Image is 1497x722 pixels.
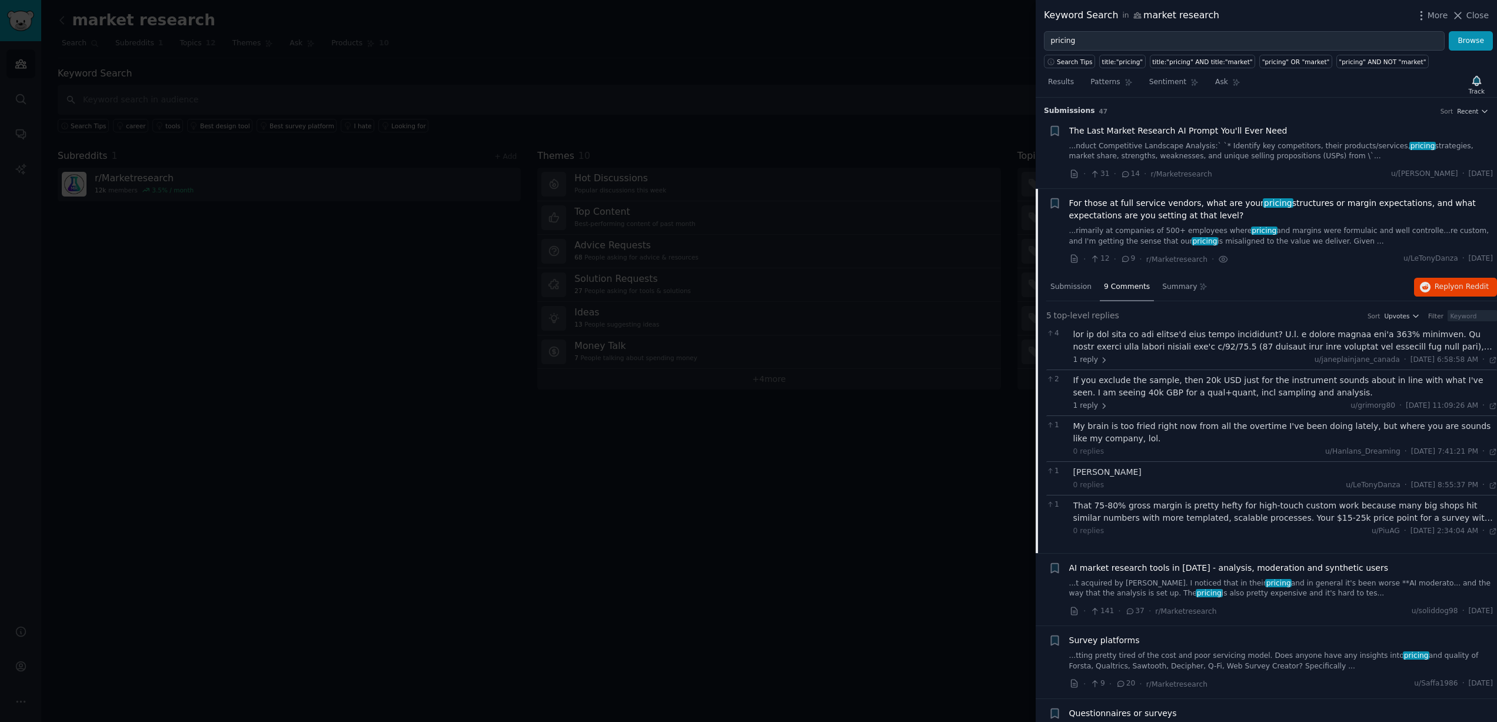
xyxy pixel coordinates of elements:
span: · [1482,355,1485,365]
a: "pricing" OR "market" [1259,55,1332,68]
span: pricing [1251,227,1278,235]
span: u/PiuAG [1372,527,1400,535]
span: · [1462,169,1465,179]
span: [DATE] [1469,606,1493,617]
span: pricing [1263,198,1293,208]
span: [DATE] 7:41:21 PM [1411,447,1478,457]
span: Survey platforms [1069,634,1140,647]
span: 9 [1120,254,1135,264]
a: ...t acquired by [PERSON_NAME]. I noticed that in theirpricingand in general it's been worse **AI... [1069,578,1493,599]
button: Track [1465,72,1489,97]
span: · [1139,253,1142,265]
span: 14 [1120,169,1140,179]
span: · [1118,605,1120,617]
a: The Last Market Research AI Prompt You'll Ever Need [1069,125,1288,137]
span: pricing [1403,651,1429,660]
span: u/Hanlans_Dreaming [1325,447,1400,455]
span: · [1462,254,1465,264]
button: Upvotes [1384,312,1420,320]
div: Track [1469,87,1485,95]
div: Sort [1368,312,1380,320]
span: 9 [1090,678,1105,689]
span: u/LeTonyDanza [1403,254,1458,264]
span: 9 Comments [1104,282,1150,292]
span: [DATE] 6:58:58 AM [1410,355,1478,365]
span: Patterns [1090,77,1120,88]
span: r/Marketresearch [1146,680,1207,688]
a: Ask [1211,73,1245,97]
span: r/Marketresearch [1146,255,1207,264]
span: · [1114,168,1116,180]
span: on Reddit [1455,282,1489,291]
a: Sentiment [1145,73,1203,97]
span: More [1428,9,1448,22]
div: "pricing" OR "market" [1262,58,1330,66]
span: · [1462,606,1465,617]
span: u/grimorg80 [1350,401,1395,410]
span: u/Saffa1986 [1414,678,1458,689]
span: pricing [1265,579,1292,587]
span: For those at full service vendors, what are your structures or margin expectations, and what expe... [1069,197,1493,222]
span: · [1482,526,1485,537]
span: 1 reply [1073,401,1109,411]
span: Search Tips [1057,58,1093,66]
span: pricing [1409,142,1436,150]
a: AI market research tools in [DATE] - analysis, moderation and synthetic users [1069,562,1389,574]
button: Replyon Reddit [1414,278,1497,297]
a: ...nduct Competitive Landscape Analysis:` `* Identify key competitors, their products/services,pr... [1069,141,1493,162]
span: 4 [1046,328,1067,339]
a: "pricing" AND NOT "market" [1336,55,1429,68]
span: Sentiment [1149,77,1186,88]
input: Keyword [1448,310,1497,322]
div: title:"pricing" [1102,58,1143,66]
span: 20 [1116,678,1135,689]
span: 1 [1046,420,1067,431]
span: 1 [1046,466,1067,477]
span: [DATE] 2:34:04 AM [1410,526,1478,537]
a: Questionnaires or surveys [1069,707,1177,720]
input: Try a keyword related to your business [1044,31,1445,51]
div: Keyword Search market research [1044,8,1219,23]
span: · [1083,605,1086,617]
span: · [1083,168,1086,180]
span: u/soliddog98 [1412,606,1458,617]
span: · [1144,168,1146,180]
span: 5 [1046,310,1052,322]
span: u/[PERSON_NAME] [1391,169,1458,179]
span: replies [1092,310,1119,322]
span: 1 reply [1073,355,1109,365]
div: title:"pricing" AND title:"market" [1152,58,1252,66]
span: · [1482,480,1485,491]
div: Sort [1441,107,1453,115]
a: title:"pricing" AND title:"market" [1150,55,1255,68]
span: · [1482,447,1485,457]
span: 2 [1046,374,1067,385]
span: [DATE] [1469,254,1493,264]
span: · [1109,678,1112,690]
a: ...rimarily at companies of 500+ employees wherepricingand margins were formulaic and well contro... [1069,226,1493,247]
span: Ask [1215,77,1228,88]
span: · [1404,526,1406,537]
span: r/Marketresearch [1151,170,1212,178]
span: · [1149,605,1151,617]
span: 12 [1090,254,1109,264]
span: top-level [1053,310,1089,322]
span: pricing [1196,589,1222,597]
span: Reply [1435,282,1489,292]
button: Browse [1449,31,1493,51]
span: · [1462,678,1465,689]
span: 37 [1125,606,1145,617]
button: Recent [1457,107,1489,115]
span: Recent [1457,107,1478,115]
span: Results [1048,77,1074,88]
span: u/janeplainjane_canada [1315,355,1400,364]
button: Close [1452,9,1489,22]
span: [DATE] [1469,169,1493,179]
span: r/Marketresearch [1155,607,1216,615]
span: · [1404,355,1406,365]
span: · [1212,253,1214,265]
